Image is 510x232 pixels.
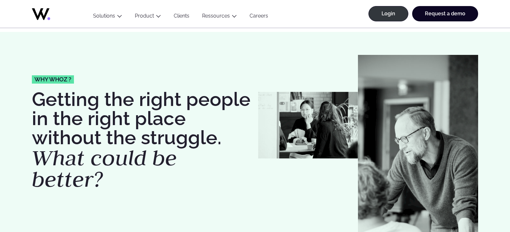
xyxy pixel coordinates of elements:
em: What could be better? [32,144,177,193]
a: Request a demo [412,6,478,21]
iframe: Chatbot [468,190,501,223]
h1: Getting the right people in the right place without the struggle. [32,90,252,190]
a: Clients [167,13,196,21]
a: Ressources [202,13,230,19]
button: Product [128,13,167,21]
button: Solutions [87,13,128,21]
img: Whozzies-working [258,92,358,159]
a: Login [368,6,408,21]
a: Careers [243,13,274,21]
button: Ressources [196,13,243,21]
a: Product [135,13,154,19]
span: Why whoz ? [34,77,71,82]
